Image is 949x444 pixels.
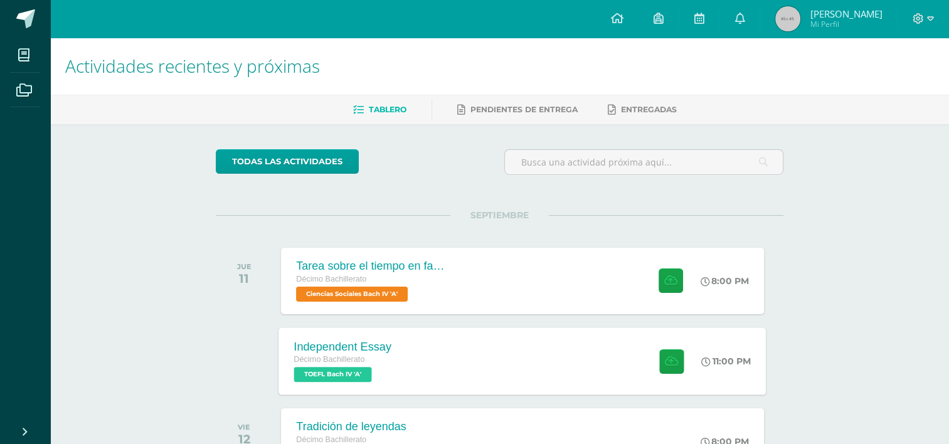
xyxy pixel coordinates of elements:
div: VIE [238,423,250,431]
div: 11 [237,271,252,286]
span: [PERSON_NAME] [810,8,882,20]
div: JUE [237,262,252,271]
div: Independent Essay [294,340,392,353]
span: Ciencias Sociales Bach IV 'A' [296,287,408,302]
span: TOEFL Bach IV 'A' [294,367,372,382]
span: Pendientes de entrega [470,105,578,114]
span: Entregadas [621,105,677,114]
span: Tablero [369,105,406,114]
a: Tablero [353,100,406,120]
a: todas las Actividades [216,149,359,174]
span: Décimo Bachillerato [296,275,366,283]
div: Tarea sobre el tiempo en familia [296,260,447,273]
a: Entregadas [608,100,677,120]
span: Mi Perfil [810,19,882,29]
div: Tradición de leyendas [296,420,423,433]
span: Décimo Bachillerato [296,435,366,444]
a: Pendientes de entrega [457,100,578,120]
div: 8:00 PM [701,275,749,287]
span: Actividades recientes y próximas [65,54,320,78]
span: SEPTIEMBRE [450,209,549,221]
div: 11:00 PM [702,356,751,367]
span: Décimo Bachillerato [294,355,365,364]
input: Busca una actividad próxima aquí... [505,150,783,174]
img: 45x45 [775,6,800,31]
